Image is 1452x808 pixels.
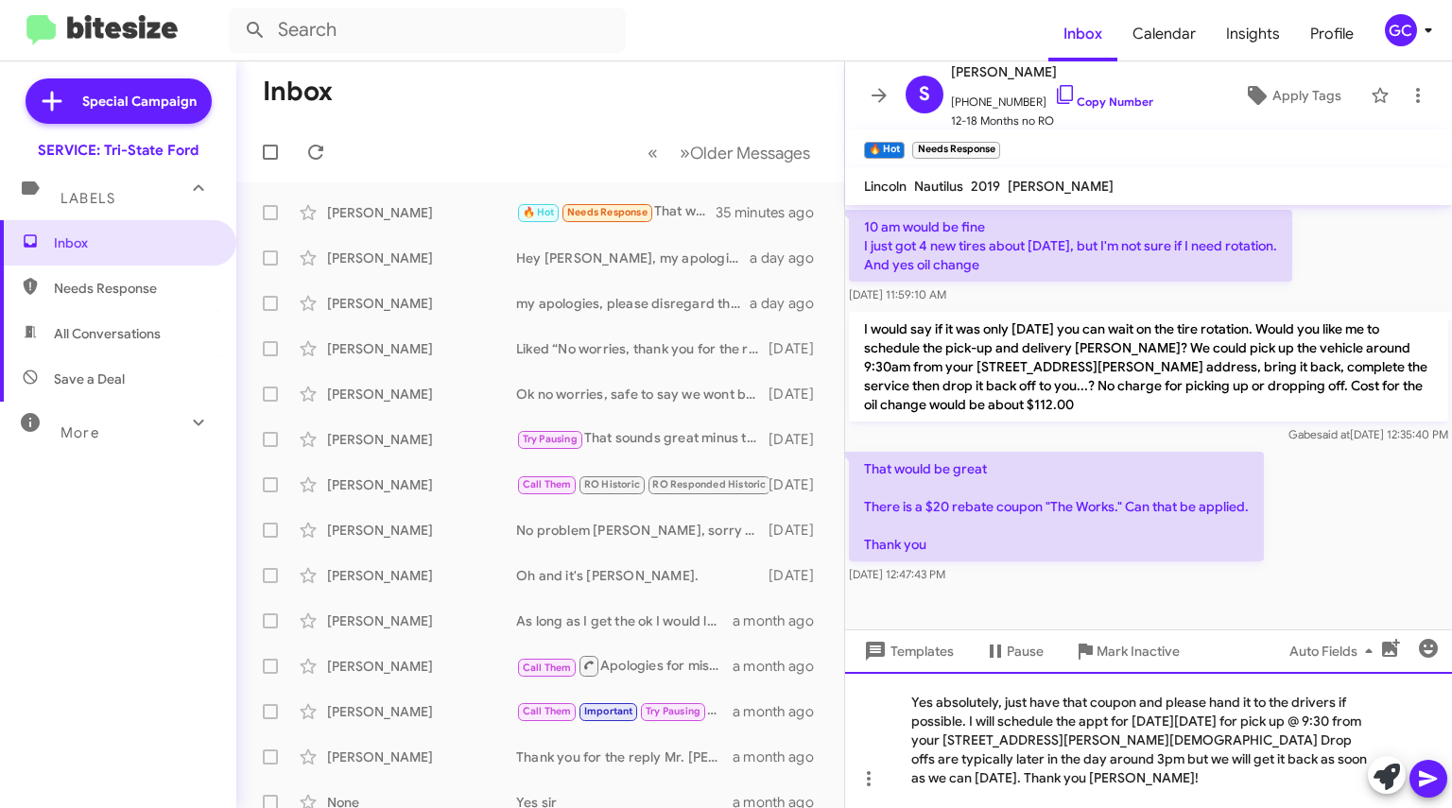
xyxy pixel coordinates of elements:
[845,672,1452,808] div: Yes absolutely, just have that coupon and please hand it to the drivers if possible. I will sched...
[60,190,115,207] span: Labels
[864,178,907,195] span: Lincoln
[769,339,829,358] div: [DATE]
[912,142,999,159] small: Needs Response
[845,634,969,668] button: Templates
[516,748,733,766] div: Thank you for the reply Mr. [PERSON_NAME], if we can ever help please don't hesitate to reach out!
[327,748,516,766] div: [PERSON_NAME]
[1007,634,1044,668] span: Pause
[523,662,572,674] span: Call Them
[733,702,829,721] div: a month ago
[38,141,199,160] div: SERVICE: Tri-State Ford
[327,702,516,721] div: [PERSON_NAME]
[54,233,215,252] span: Inbox
[1008,178,1114,195] span: [PERSON_NAME]
[516,294,750,313] div: my apologies, please disregard the system generated text
[327,339,516,358] div: [PERSON_NAME]
[523,478,572,490] span: Call Them
[1054,95,1153,109] a: Copy Number
[567,206,648,218] span: Needs Response
[769,521,829,540] div: [DATE]
[951,60,1153,83] span: [PERSON_NAME]
[327,430,516,449] div: [PERSON_NAME]
[1222,78,1361,112] button: Apply Tags
[584,478,640,490] span: RO Historic
[26,78,212,124] a: Special Campaign
[60,424,99,441] span: More
[733,611,829,630] div: a month ago
[327,475,516,494] div: [PERSON_NAME]
[516,700,733,722] div: Absolutely, just let us know when works best for you!
[54,324,161,343] span: All Conversations
[860,634,954,668] span: Templates
[327,521,516,540] div: [PERSON_NAME]
[516,428,769,450] div: That sounds great minus the working part, hopefully you can enjoy the scenery and weather while n...
[951,112,1153,130] span: 12-18 Months no RO
[969,634,1059,668] button: Pause
[523,206,555,218] span: 🔥 Hot
[1048,7,1117,61] a: Inbox
[864,142,905,159] small: 🔥 Hot
[733,748,829,766] div: a month ago
[516,385,769,404] div: Ok no worries, safe to say we wont be seeing you for service needs. If you are ever in the area a...
[951,83,1153,112] span: [PHONE_NUMBER]
[327,294,516,313] div: [PERSON_NAME]
[1059,634,1195,668] button: Mark Inactive
[54,279,215,298] span: Needs Response
[516,521,769,540] div: No problem [PERSON_NAME], sorry to disturb you. I understand performing your own maintenance, if ...
[750,249,829,267] div: a day ago
[516,566,769,585] div: Oh and it's [PERSON_NAME].
[849,210,1292,282] p: 10 am would be fine I just got 4 new tires about [DATE], but I'm not sure if I need rotation. And...
[229,8,626,53] input: Search
[327,203,516,222] div: [PERSON_NAME]
[1211,7,1295,61] a: Insights
[516,249,750,267] div: Hey [PERSON_NAME], my apologies, it seems I missed an email. The previous quoted special will be ...
[652,478,766,490] span: RO Responded Historic
[54,370,125,388] span: Save a Deal
[327,385,516,404] div: [PERSON_NAME]
[716,203,829,222] div: 35 minutes ago
[327,657,516,676] div: [PERSON_NAME]
[516,339,769,358] div: Liked “No worries, thank you for the reply and update! If you are ever in the area and need assis...
[1295,7,1369,61] a: Profile
[327,249,516,267] div: [PERSON_NAME]
[523,705,572,717] span: Call Them
[516,611,733,630] div: As long as I get the ok I would love to do that for you [PERSON_NAME], Let me run that up the fla...
[82,92,197,111] span: Special Campaign
[516,654,733,678] div: Apologies for missing your call [PERSON_NAME], I just called and left a message with how to get i...
[680,141,690,164] span: »
[1117,7,1211,61] a: Calendar
[914,178,963,195] span: Nautilus
[516,201,716,223] div: That would be great There is a $20 rebate coupon "The Works." Can that be applied. Thank you
[849,312,1448,421] p: I would say if it was only [DATE] you can wait on the tire rotation. Would you like me to schedul...
[849,452,1264,561] p: That would be great There is a $20 rebate coupon "The Works." Can that be applied. Thank you
[1274,634,1395,668] button: Auto Fields
[637,133,821,172] nav: Page navigation example
[636,133,669,172] button: Previous
[1289,634,1380,668] span: Auto Fields
[523,433,578,445] span: Try Pausing
[1385,14,1417,46] div: GC
[769,566,829,585] div: [DATE]
[1272,78,1341,112] span: Apply Tags
[733,657,829,676] div: a month ago
[971,178,1000,195] span: 2019
[1369,14,1431,46] button: GC
[750,294,829,313] div: a day ago
[1317,427,1350,441] span: said at
[849,567,945,581] span: [DATE] 12:47:43 PM
[769,430,829,449] div: [DATE]
[769,475,829,494] div: [DATE]
[263,77,333,107] h1: Inbox
[648,141,658,164] span: «
[849,287,946,301] span: [DATE] 11:59:10 AM
[327,611,516,630] div: [PERSON_NAME]
[668,133,821,172] button: Next
[919,79,930,110] span: S
[690,143,810,163] span: Older Messages
[769,385,829,404] div: [DATE]
[1288,427,1448,441] span: Gabe [DATE] 12:35:40 PM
